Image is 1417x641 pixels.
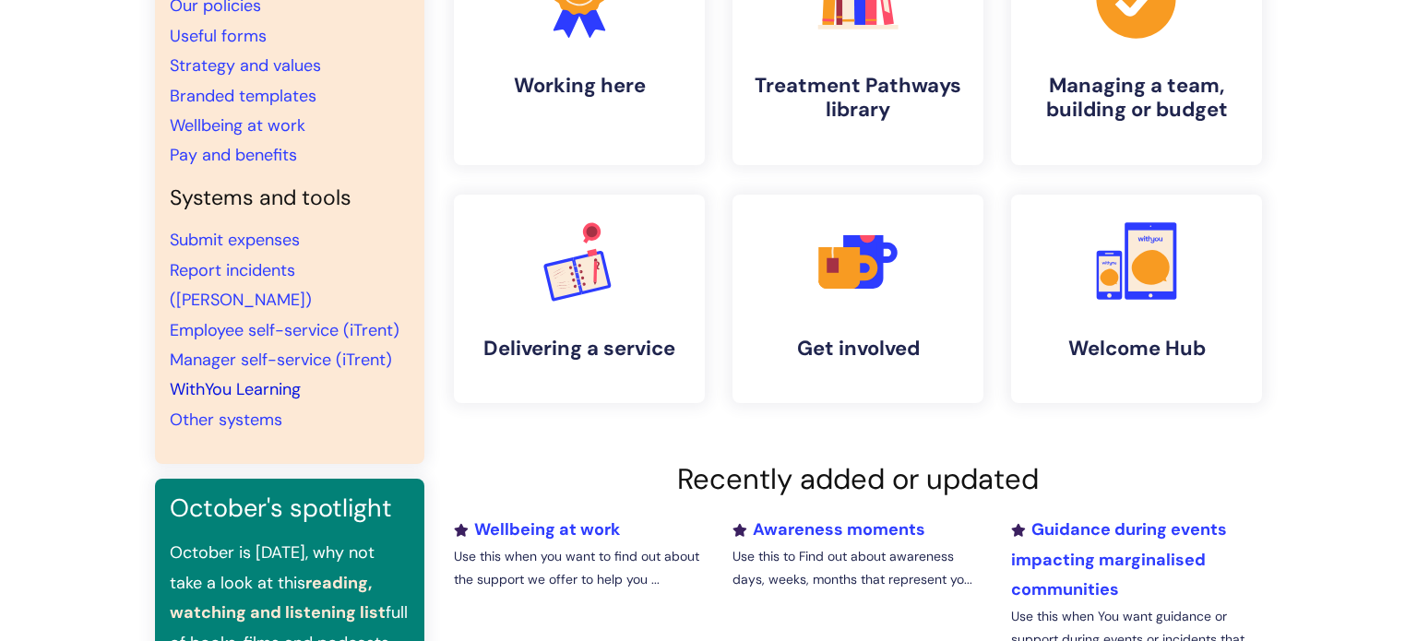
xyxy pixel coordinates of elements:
h2: Recently added or updated [454,462,1262,496]
a: Wellbeing at work [170,114,305,137]
a: Other systems [170,409,282,431]
a: Welcome Hub [1011,195,1262,403]
a: Strategy and values [170,54,321,77]
a: Submit expenses [170,229,300,251]
a: Get involved [732,195,983,403]
h4: Systems and tools [170,185,410,211]
h4: Welcome Hub [1026,337,1247,361]
a: Wellbeing at work [454,518,620,540]
a: Guidance during events impacting marginalised communities [1011,518,1227,600]
a: Pay and benefits [170,144,297,166]
p: Use this when you want to find out about the support we offer to help you ... [454,545,705,591]
a: Delivering a service [454,195,705,403]
a: Branded templates [170,85,316,107]
a: Manager self-service (iTrent) [170,349,392,371]
a: WithYou Learning [170,378,301,400]
a: Employee self-service (iTrent) [170,319,399,341]
h4: Treatment Pathways library [747,74,969,123]
a: Useful forms [170,25,267,47]
h4: Delivering a service [469,337,690,361]
h4: Managing a team, building or budget [1026,74,1247,123]
p: Use this to Find out about awareness days, weeks, months that represent yo... [732,545,983,591]
a: Report incidents ([PERSON_NAME]) [170,259,312,311]
h4: Get involved [747,337,969,361]
h3: October's spotlight [170,493,410,523]
a: Awareness moments [732,518,925,540]
h4: Working here [469,74,690,98]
